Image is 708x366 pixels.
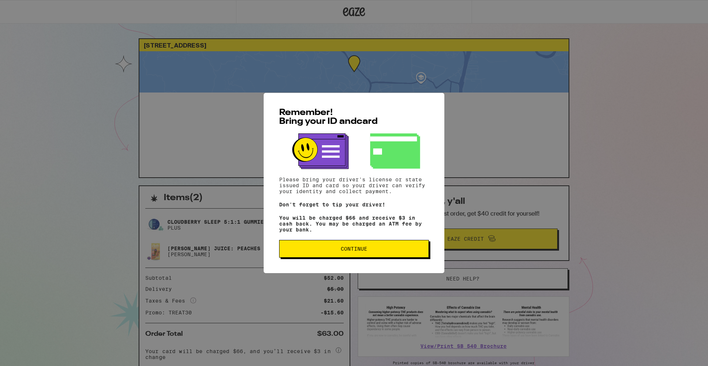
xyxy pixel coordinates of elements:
span: Remember! Bring your ID and card [279,108,378,126]
button: Continue [279,240,429,258]
p: Don't forget to tip your driver! [279,202,429,208]
span: Continue [341,246,367,251]
p: You will be charged $66 and receive $3 in cash back. You may be charged an ATM fee by your bank. [279,215,429,233]
p: Please bring your driver's license or state issued ID and card so your driver can verify your ide... [279,177,429,194]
